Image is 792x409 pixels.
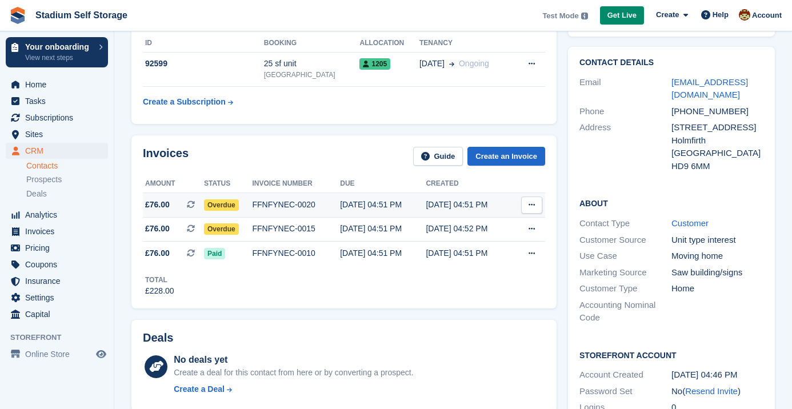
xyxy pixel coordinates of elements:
span: CRM [25,143,94,159]
a: Guide [413,147,463,166]
span: Storefront [10,332,114,343]
div: [DATE] 04:51 PM [426,199,511,211]
a: Customer [671,218,709,228]
a: menu [6,110,108,126]
a: menu [6,77,108,93]
span: Settings [25,290,94,306]
div: [STREET_ADDRESS] [671,121,763,134]
span: Create [656,9,679,21]
span: Pricing [25,240,94,256]
span: Ongoing [459,59,489,68]
div: [DATE] 04:51 PM [426,247,511,259]
h2: Contact Details [579,58,763,67]
th: Due [340,175,426,193]
h2: Invoices [143,147,189,166]
div: [GEOGRAPHIC_DATA] [264,70,360,80]
a: menu [6,346,108,362]
a: Your onboarding View next steps [6,37,108,67]
span: Coupons [25,256,94,272]
a: Deals [26,188,108,200]
span: Subscriptions [25,110,94,126]
div: Accounting Nominal Code [579,299,671,324]
th: ID [143,34,264,53]
div: [DATE] 04:51 PM [340,199,426,211]
div: Saw building/signs [671,266,763,279]
div: Create a Subscription [143,96,226,108]
div: Unit type interest [671,234,763,247]
h2: Deals [143,331,173,344]
div: [DATE] 04:46 PM [671,368,763,382]
div: FFNFYNEC-0015 [252,223,340,235]
span: Online Store [25,346,94,362]
div: FFNFYNEC-0010 [252,247,340,259]
div: Contact Type [579,217,671,230]
div: Customer Source [579,234,671,247]
span: Insurance [25,273,94,289]
a: menu [6,273,108,289]
th: Booking [264,34,360,53]
img: icon-info-grey-7440780725fd019a000dd9b08b2336e03edf1995a4989e88bcd33f0948082b44.svg [581,13,588,19]
div: [PHONE_NUMBER] [671,105,763,118]
span: ( ) [682,386,741,396]
a: Get Live [600,6,644,25]
span: £76.00 [145,199,170,211]
p: Your onboarding [25,43,93,51]
span: Help [713,9,729,21]
a: [EMAIL_ADDRESS][DOMAIN_NAME] [671,77,748,100]
div: 92599 [143,58,264,70]
div: Home [671,282,763,295]
th: Created [426,175,511,193]
div: Address [579,121,671,173]
a: Create an Invoice [467,147,545,166]
p: View next steps [25,53,93,63]
a: menu [6,93,108,109]
a: Prospects [26,174,108,186]
span: Tasks [25,93,94,109]
span: Sites [25,126,94,142]
span: £76.00 [145,223,170,235]
a: menu [6,143,108,159]
img: Jane Fletcher [739,9,750,21]
span: Overdue [204,199,239,211]
h2: Storefront Account [579,349,763,360]
a: menu [6,126,108,142]
div: No [671,385,763,398]
div: 25 sf unit [264,58,360,70]
a: Create a Deal [174,383,413,395]
span: Get Live [607,10,637,21]
h2: About [579,197,763,208]
div: Customer Type [579,282,671,295]
a: menu [6,223,108,239]
span: Capital [25,306,94,322]
div: Email [579,76,671,102]
a: menu [6,207,108,223]
div: Use Case [579,250,671,263]
span: Test Mode [542,10,578,22]
img: stora-icon-8386f47178a22dfd0bd8f6a31ec36ba5ce8667c1dd55bd0f319d3a0aa187defe.svg [9,7,26,24]
a: Preview store [94,347,108,361]
a: menu [6,256,108,272]
a: Create a Subscription [143,91,233,113]
th: Status [204,175,252,193]
div: Create a Deal [174,383,225,395]
div: [DATE] 04:51 PM [340,223,426,235]
span: Account [752,10,782,21]
div: [DATE] 04:52 PM [426,223,511,235]
a: Contacts [26,161,108,171]
th: Allocation [359,34,419,53]
th: Tenancy [419,34,513,53]
a: Resend Invite [685,386,738,396]
div: No deals yet [174,353,413,367]
span: Analytics [25,207,94,223]
div: £228.00 [145,285,174,297]
div: [GEOGRAPHIC_DATA] [671,147,763,160]
a: menu [6,290,108,306]
a: Stadium Self Storage [31,6,132,25]
span: Home [25,77,94,93]
div: Password Set [579,385,671,398]
a: menu [6,306,108,322]
span: 1205 [359,58,390,70]
span: [DATE] [419,58,445,70]
th: Amount [143,175,204,193]
span: £76.00 [145,247,170,259]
